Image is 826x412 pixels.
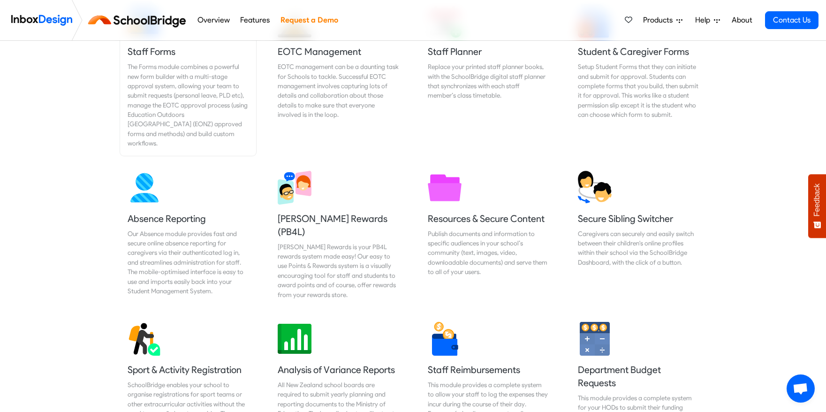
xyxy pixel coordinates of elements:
[278,171,311,205] img: 2022_03_30_icon_virtual_conferences.svg
[691,11,724,30] a: Help
[578,212,699,225] h5: Secure Sibling Switcher
[808,174,826,238] button: Feedback - Show survey
[128,363,249,376] h5: Sport & Activity Registration
[278,322,311,356] img: 2022_01_13_icon_analysis_report.svg
[428,171,462,205] img: 2022_01_13_icon_folder.svg
[278,45,399,58] h5: EOTC Management
[578,45,699,58] h5: Student & Caregiver Forms
[813,183,821,216] span: Feedback
[238,11,273,30] a: Features
[578,171,612,205] img: 2022_01_13_icon_sibling_switch.svg
[578,62,699,119] div: Setup Student Forms that they can initiate and submit for approval. Students can complete forms t...
[787,374,815,403] a: Open chat
[428,212,549,225] h5: Resources & Secure Content
[428,45,549,58] h5: Staff Planner
[278,363,399,376] h5: Analysis of Variance Reports
[278,62,399,119] div: EOTC management can be a daunting task for Schools to tackle. Successful EOTC management involves...
[578,322,612,356] img: 2022_01_13_icon_budget_calculator.svg
[120,163,256,307] a: Absence Reporting Our Absence module provides fast and secure online absence reporting for caregi...
[86,9,192,31] img: schoolbridge logo
[428,363,549,376] h5: Staff Reimbursements
[578,363,699,389] h5: Department Budget Requests
[765,11,818,29] a: Contact Us
[195,11,232,30] a: Overview
[420,163,556,307] a: Resources & Secure Content Publish documents and information to specific audiences in your school...
[278,212,399,238] h5: [PERSON_NAME] Rewards (PB4L)
[128,229,249,296] div: Our Absence module provides fast and secure online absence reporting for caregivers via their aut...
[128,62,249,148] div: The Forms module combines a powerful new form builder with a multi-stage approval system, allowin...
[128,171,161,205] img: 2022_01_13_icon_absence.svg
[428,229,549,277] div: Publish documents and information to specific audiences in your school’s community (text, images,...
[695,15,714,26] span: Help
[128,322,161,356] img: 2022_01_12_icon_activity_registration.svg
[428,62,549,100] div: Replace your printed staff planner books, with the SchoolBridge digital staff planner that synchr...
[278,242,399,299] div: [PERSON_NAME] Rewards is your PB4L rewards system made easy! Our easy to use Points & Rewards sys...
[128,45,249,58] h5: Staff Forms
[570,163,706,307] a: Secure Sibling Switcher Caregivers can securely and easily switch between their children's online...
[578,229,699,267] div: Caregivers can securely and easily switch between their children's online profiles within their s...
[278,11,341,30] a: Request a Demo
[270,163,406,307] a: [PERSON_NAME] Rewards (PB4L) [PERSON_NAME] Rewards is your PB4L rewards system made easy! Our eas...
[643,15,676,26] span: Products
[639,11,686,30] a: Products
[128,212,249,225] h5: Absence Reporting
[428,322,462,356] img: 2022_01_13_icon_reimbursement.svg
[729,11,755,30] a: About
